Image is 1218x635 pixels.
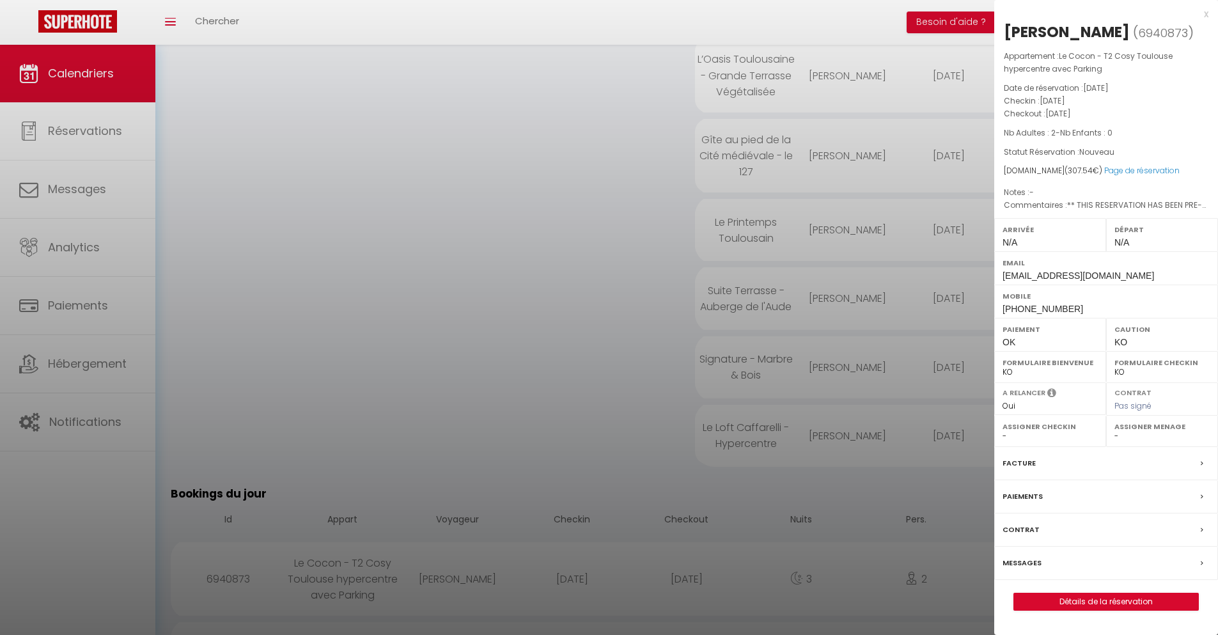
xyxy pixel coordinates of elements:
button: Détails de la réservation [1013,593,1199,611]
span: [PHONE_NUMBER] [1003,304,1083,314]
label: Email [1003,256,1210,269]
p: Statut Réservation : [1004,146,1208,159]
label: Formulaire Bienvenue [1003,356,1098,369]
p: Notes : [1004,186,1208,199]
div: [PERSON_NAME] [1004,22,1130,42]
label: Mobile [1003,290,1210,302]
label: Assigner Checkin [1003,420,1098,433]
label: Contrat [1003,523,1040,537]
label: Facture [1003,457,1036,470]
p: - [1004,127,1208,139]
span: Nb Enfants : 0 [1060,127,1113,138]
label: Départ [1114,223,1210,236]
p: Appartement : [1004,50,1208,75]
span: [DATE] [1083,82,1109,93]
p: Commentaires : [1004,199,1208,212]
label: A relancer [1003,388,1045,398]
span: Nouveau [1079,146,1114,157]
p: Checkin : [1004,95,1208,107]
span: 6940873 [1138,25,1188,41]
i: Sélectionner OUI si vous souhaiter envoyer les séquences de messages post-checkout [1047,388,1056,402]
span: N/A [1114,237,1129,247]
label: Contrat [1114,388,1152,396]
span: N/A [1003,237,1017,247]
span: Nb Adultes : 2 [1004,127,1056,138]
span: OK [1003,337,1015,347]
span: ( ) [1133,24,1194,42]
span: [EMAIL_ADDRESS][DOMAIN_NAME] [1003,270,1154,281]
span: [DATE] [1040,95,1065,106]
span: - [1029,187,1034,198]
p: Date de réservation : [1004,82,1208,95]
span: ( €) [1065,165,1102,176]
label: Assigner Menage [1114,420,1210,433]
span: [DATE] [1045,108,1071,119]
div: x [994,6,1208,22]
label: Messages [1003,556,1042,570]
a: Page de réservation [1104,165,1180,176]
span: KO [1114,337,1127,347]
div: [DOMAIN_NAME] [1004,165,1208,177]
label: Formulaire Checkin [1114,356,1210,369]
p: Checkout : [1004,107,1208,120]
label: Arrivée [1003,223,1098,236]
span: Le Cocon - T2 Cosy Toulouse hypercentre avec Parking [1004,51,1173,74]
span: 307.54 [1068,165,1093,176]
label: Paiements [1003,490,1043,503]
label: Paiement [1003,323,1098,336]
a: Détails de la réservation [1014,593,1198,610]
label: Caution [1114,323,1210,336]
span: Pas signé [1114,400,1152,411]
